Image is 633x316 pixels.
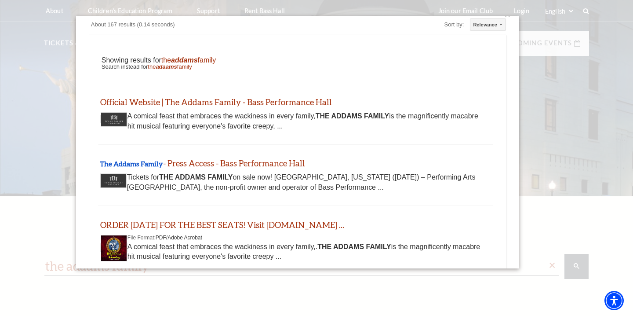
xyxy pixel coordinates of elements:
[98,64,493,70] div: Search instead for
[156,63,177,70] i: adaams
[316,112,389,120] b: THE ADDAMS FAMILY
[604,291,624,310] div: Accessibility Menu
[171,56,197,64] i: addams
[148,63,192,70] a: the family
[100,176,127,184] a: Thumbnail image - open in a new tab
[101,112,127,127] img: Thumbnail image
[101,235,127,261] img: Thumbnail image
[161,56,216,64] a: the family
[156,235,202,241] span: PDF/Adobe Acrobat
[104,242,487,262] div: A comical feast that embraces the wackiness in every family,. is the magnificently macabre hit mu...
[100,159,163,168] b: The Addams Family
[473,19,493,31] div: Relevance
[100,173,127,188] img: Thumbnail image
[103,173,488,192] div: Tickets for on sale now! [GEOGRAPHIC_DATA], [US_STATE] ([DATE]) – Performing Arts [GEOGRAPHIC_DAT...
[100,158,305,168] a: The Addams Family - Press Access - Bass Performance Hall - open in a new tab
[100,115,127,123] a: Thumbnail image - open in a new tab
[104,111,487,131] div: A comical feast that embraces the wackiness in every family, is the magnificently macabre hit mus...
[127,235,156,241] span: File Format:
[100,97,332,107] a: Official Website | The Addams Family - Bass Performance Hall - open in a new tab
[100,220,344,230] a: ORDER TODAY FOR THE BEST SEATS! Visit www.basshall.com ... - open in a new tab
[89,20,334,32] div: About 167 results (0.14 seconds)
[444,19,466,30] div: Sort by:
[317,243,391,250] b: THE ADDAMS FAMILY
[159,173,233,181] b: THE ADDAMS FAMILY
[100,243,127,252] a: Thumbnail image - open in a new tab
[98,57,493,64] div: Showing results for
